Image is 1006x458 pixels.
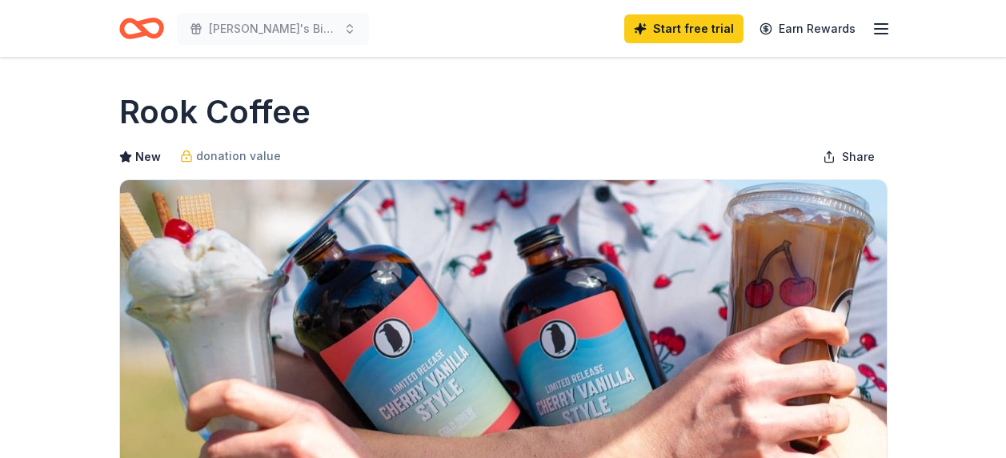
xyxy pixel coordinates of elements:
[135,147,161,167] span: New
[624,14,743,43] a: Start free trial
[209,19,337,38] span: [PERSON_NAME]'s Birthday [PERSON_NAME]
[810,141,888,173] button: Share
[119,10,164,47] a: Home
[119,90,311,135] h1: Rook Coffee
[196,147,281,166] span: donation value
[842,147,875,167] span: Share
[177,13,369,45] button: [PERSON_NAME]'s Birthday [PERSON_NAME]
[180,147,281,166] a: donation value
[750,14,865,43] a: Earn Rewards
